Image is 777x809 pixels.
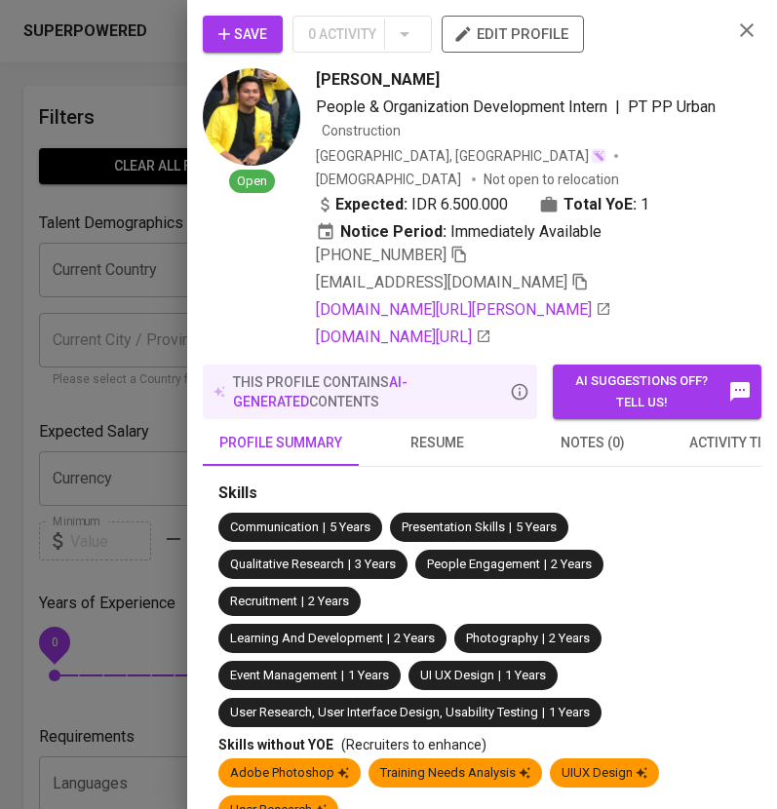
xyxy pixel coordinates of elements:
span: Construction [322,123,401,138]
span: 3 Years [355,557,396,571]
img: a6993ec0aea43eb90acb8c32f36c2ece.jpg [203,68,300,166]
span: People Engagement [427,557,540,571]
div: Skills [218,482,746,505]
span: 1 Years [549,705,590,719]
span: edit profile [457,21,568,47]
span: | [301,593,304,611]
span: Presentation Skills [402,520,505,534]
span: 1 [641,193,649,216]
div: Adobe Photoshop [230,764,349,783]
span: 1 Years [348,668,389,682]
span: Skills without YOE [218,737,333,752]
span: 5 Years [516,520,557,534]
span: AI suggestions off? Tell us! [563,370,752,415]
b: Notice Period: [340,220,447,244]
span: Open [229,173,275,191]
span: | [387,630,390,648]
span: | [509,519,512,537]
span: Communication [230,520,319,534]
span: | [615,96,620,119]
span: 2 Years [549,631,590,645]
span: | [542,630,545,648]
span: 5 Years [330,520,370,534]
span: | [542,704,545,722]
span: notes (0) [526,431,659,455]
span: Save [218,22,267,47]
p: this profile contains contents [233,372,506,411]
span: [PERSON_NAME] [316,68,440,92]
span: | [498,667,501,685]
span: UI UX Design [420,668,494,682]
span: Qualitative Research [230,557,344,571]
div: UIUX Design [562,764,647,783]
span: | [348,556,351,574]
div: Training Needs Analysis [380,764,530,783]
button: edit profile [442,16,584,53]
span: Photography [466,631,538,645]
span: Recruitment [230,594,297,608]
button: AI suggestions off? Tell us! [553,365,761,419]
p: Not open to relocation [484,170,619,189]
a: edit profile [442,25,584,41]
a: [DOMAIN_NAME][URL][PERSON_NAME] [316,298,611,322]
div: IDR 6.500.000 [316,193,508,216]
span: [EMAIL_ADDRESS][DOMAIN_NAME] [316,273,567,291]
span: 2 Years [551,557,592,571]
b: Total YoE: [563,193,637,216]
b: Expected: [335,193,408,216]
span: | [544,556,547,574]
a: [DOMAIN_NAME][URL] [316,326,491,349]
span: [DEMOGRAPHIC_DATA] [316,170,464,189]
span: PT PP Urban [628,97,716,116]
span: 2 Years [308,594,349,608]
span: (Recruiters to enhance) [341,737,486,752]
span: | [341,667,344,685]
span: [PHONE_NUMBER] [316,246,447,264]
span: People & Organization Development Intern [316,97,607,116]
span: resume [370,431,503,455]
span: profile summary [214,431,347,455]
span: Event Management [230,668,337,682]
div: [GEOGRAPHIC_DATA], [GEOGRAPHIC_DATA] [316,146,606,166]
span: User Research, User Interface Design, Usability Testing [230,705,538,719]
span: Learning And Development [230,631,383,645]
div: Immediately Available [316,220,602,244]
button: Save [203,16,283,53]
img: magic_wand.svg [591,148,606,164]
span: 2 Years [394,631,435,645]
span: | [323,519,326,537]
span: 1 Years [505,668,546,682]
